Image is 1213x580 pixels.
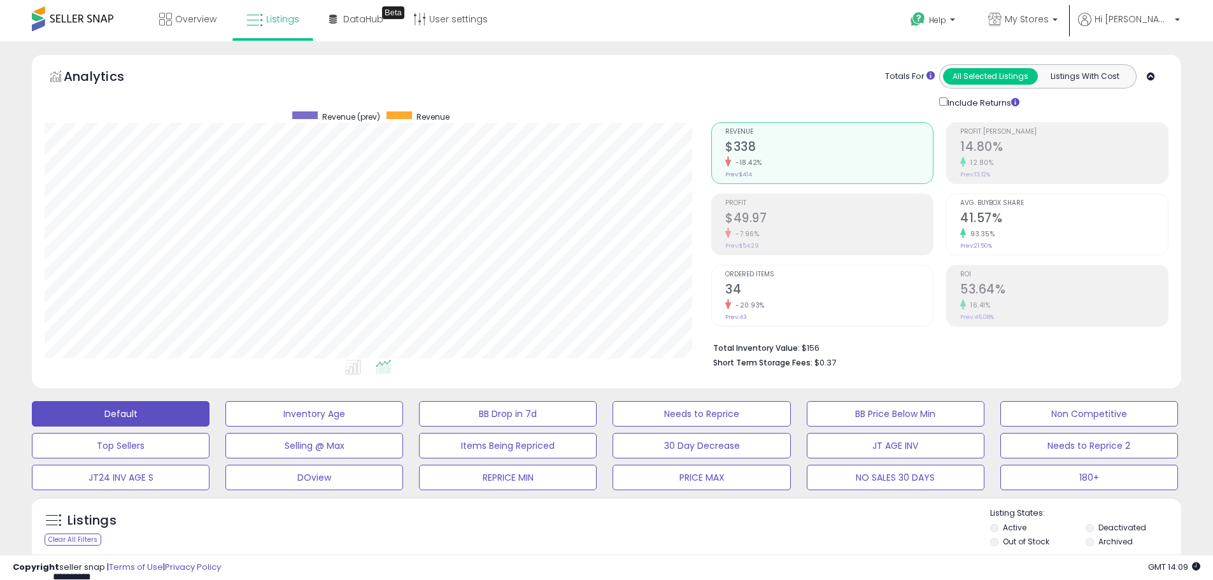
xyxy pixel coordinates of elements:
span: DataHub [343,13,383,25]
span: Overview [175,13,216,25]
button: Needs to Reprice 2 [1000,433,1178,458]
h2: 34 [725,282,933,299]
button: All Selected Listings [943,68,1038,85]
button: Top Sellers [32,433,209,458]
small: Prev: 13.12% [960,171,990,178]
label: Active [1003,522,1026,533]
div: Totals For [885,71,935,83]
span: Hi [PERSON_NAME] [1095,13,1171,25]
button: Needs to Reprice [613,401,790,427]
b: Total Inventory Value: [713,343,800,353]
h5: Analytics [64,67,149,88]
span: Revenue [725,129,933,136]
div: Tooltip anchor [382,6,404,19]
h2: 53.64% [960,282,1168,299]
span: Avg. Buybox Share [960,200,1168,207]
button: Default [32,401,209,427]
small: Prev: 46.08% [960,313,994,321]
a: Terms of Use [109,561,163,573]
h2: 41.57% [960,211,1168,228]
small: Prev: 43 [725,313,747,321]
small: -20.93% [731,301,765,310]
p: Listing States: [990,507,1181,520]
button: REPRICE MIN [419,465,597,490]
span: Ordered Items [725,271,933,278]
i: Get Help [910,11,926,27]
span: My Stores [1005,13,1049,25]
span: Profit [PERSON_NAME] [960,129,1168,136]
span: $0.37 [814,357,836,369]
li: $156 [713,339,1159,355]
span: Revenue [416,111,450,122]
small: -18.42% [731,158,762,167]
small: Prev: $414 [725,171,752,178]
small: Prev: $54.29 [725,242,759,250]
button: DOview [225,465,403,490]
a: Hi [PERSON_NAME] [1078,13,1180,41]
small: 16.41% [966,301,990,310]
span: 2025-10-10 14:09 GMT [1148,561,1200,573]
small: 93.35% [966,229,995,239]
button: BB Drop in 7d [419,401,597,427]
h5: Listings [67,512,117,530]
h2: 14.80% [960,139,1168,157]
span: Listings [266,13,299,25]
small: 12.80% [966,158,993,167]
div: Clear All Filters [45,534,101,546]
button: PRICE MAX [613,465,790,490]
a: Help [900,2,968,41]
button: 180+ [1000,465,1178,490]
button: Selling @ Max [225,433,403,458]
label: Archived [1098,536,1133,547]
a: Privacy Policy [165,561,221,573]
button: BB Price Below Min [807,401,984,427]
small: Prev: 21.50% [960,242,992,250]
strong: Copyright [13,561,59,573]
h2: $49.97 [725,211,933,228]
button: JT24 INV AGE S [32,465,209,490]
button: Non Competitive [1000,401,1178,427]
button: 30 Day Decrease [613,433,790,458]
label: Out of Stock [1003,536,1049,547]
b: Short Term Storage Fees: [713,357,812,368]
button: JT AGE INV [807,433,984,458]
div: Include Returns [930,95,1035,110]
span: Help [929,15,946,25]
div: seller snap | | [13,562,221,574]
span: ROI [960,271,1168,278]
small: -7.96% [731,229,759,239]
span: Profit [725,200,933,207]
button: Inventory Age [225,401,403,427]
label: Deactivated [1098,522,1146,533]
button: Items Being Repriced [419,433,597,458]
h2: $338 [725,139,933,157]
span: Revenue (prev) [322,111,380,122]
button: NO SALES 30 DAYS [807,465,984,490]
button: Listings With Cost [1037,68,1132,85]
